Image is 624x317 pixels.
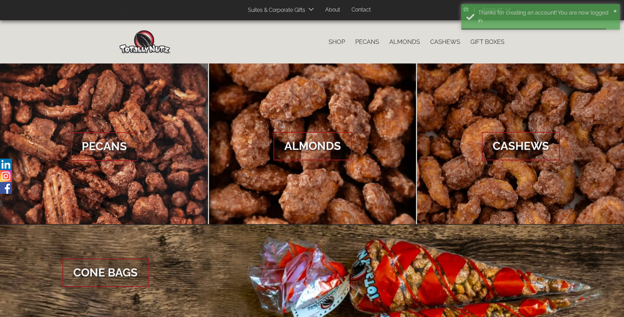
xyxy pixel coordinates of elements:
span: Cone Bags [62,259,149,287]
a: Almonds [209,63,416,225]
span: Pecans [71,132,138,161]
a: Shop [323,35,350,49]
a: Contact [346,3,376,17]
span: Almonds [274,132,352,160]
a: Pecans [350,35,384,49]
a: Suites & Corporate Gifts [243,4,307,17]
a: About [320,3,345,17]
a: Cashews [425,35,465,49]
div: Thanks for creating an account! You are now logged in. [478,9,612,25]
span: Products [133,5,155,15]
button: × [614,7,617,14]
img: Home [120,30,170,53]
a: Gift Boxes [465,35,510,49]
span: Cashews [482,132,560,160]
a: Almonds [384,35,425,49]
